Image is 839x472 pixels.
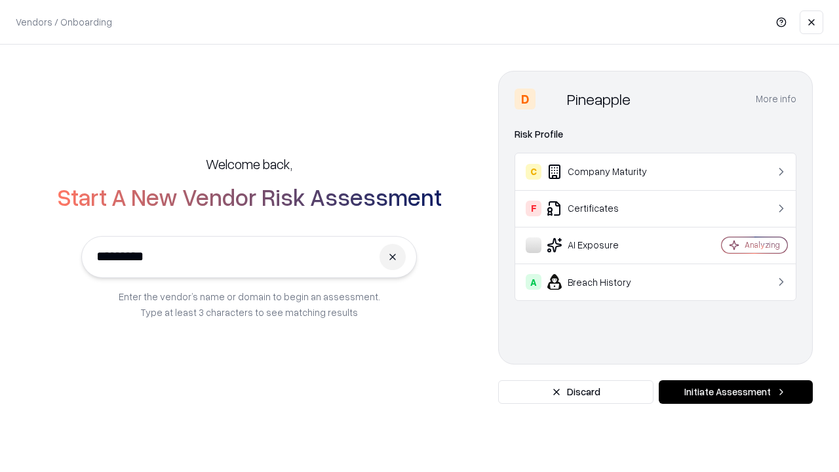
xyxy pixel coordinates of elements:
[206,155,292,173] h5: Welcome back,
[498,380,654,404] button: Discard
[526,274,541,290] div: A
[515,88,536,109] div: D
[526,164,682,180] div: Company Maturity
[16,15,112,29] p: Vendors / Onboarding
[745,239,780,250] div: Analyzing
[659,380,813,404] button: Initiate Assessment
[57,184,442,210] h2: Start A New Vendor Risk Assessment
[526,237,682,253] div: AI Exposure
[119,288,380,320] p: Enter the vendor’s name or domain to begin an assessment. Type at least 3 characters to see match...
[515,127,796,142] div: Risk Profile
[526,274,682,290] div: Breach History
[756,87,796,111] button: More info
[567,88,631,109] div: Pineapple
[526,164,541,180] div: C
[541,88,562,109] img: Pineapple
[526,201,541,216] div: F
[526,201,682,216] div: Certificates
